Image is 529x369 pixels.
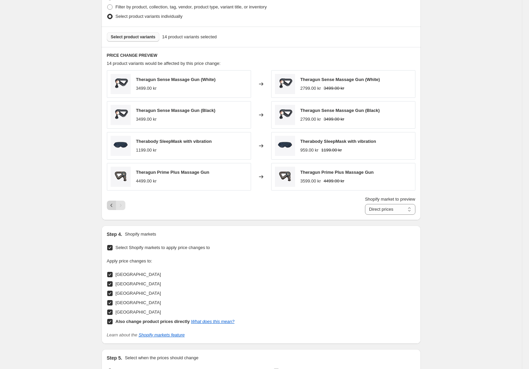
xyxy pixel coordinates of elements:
span: Select product variants individually [116,14,182,19]
strike: 3499.00 kr [324,116,344,123]
span: Theragun Sense Massage Gun (White) [300,77,380,82]
p: Shopify markets [125,231,156,238]
strike: 1199.00 kr [321,147,342,154]
span: Therabody SleepMask with vibration [300,139,376,144]
span: [GEOGRAPHIC_DATA] [116,272,161,277]
span: Select Shopify markets to apply price changes to [116,245,210,250]
span: Theragun Prime Plus Massage Gun [300,170,374,175]
div: 4499.00 kr [136,178,157,184]
div: 3499.00 kr [136,85,157,92]
a: Shopify markets feature [138,332,185,337]
span: Filter by product, collection, tag, vendor, product type, variant title, or inventory [116,4,267,9]
span: Theragun Sense Massage Gun (Black) [136,108,215,113]
span: Theragun Sense Massage Gun (White) [136,77,216,82]
strike: 4499.00 kr [324,178,344,184]
img: Sleep-Mask-Carousel-1_80x.webp [111,136,131,156]
span: Select product variants [111,34,156,40]
span: 14 product variants selected [162,34,217,40]
i: Learn about the [107,332,185,337]
b: Also change product prices directly [116,319,190,324]
a: What does this mean? [191,319,234,324]
span: Shopify market to preview [365,197,415,202]
button: Previous [107,201,116,210]
img: Theragun-Sense-Black-Pain-Relief-Carousel-Image-6_80x.webp [275,74,295,94]
div: 959.00 kr [300,147,319,154]
img: Theragun-Sense-Black-Pain-Relief-Carousel-Image-6_80x.webp [111,74,131,94]
span: Therabody SleepMask with vibration [136,139,212,144]
img: Theragun-Sense-Black-Pain-Relief-Carousel-Image-6_80x.webp [111,105,131,125]
button: Select product variants [107,32,160,42]
nav: Pagination [107,201,125,210]
div: 3599.00 kr [300,178,321,184]
h2: Step 5. [107,355,122,361]
div: 1199.00 kr [136,147,157,154]
span: Apply price changes to: [107,258,152,263]
img: Sleep-Mask-Carousel-1_80x.webp [275,136,295,156]
div: 3499.00 kr [136,116,157,123]
div: 2799.00 kr [300,85,321,92]
span: Theragun Prime Plus Massage Gun [136,170,209,175]
span: [GEOGRAPHIC_DATA] [116,281,161,286]
img: Theragun-Sense-Black-Pain-Relief-Carousel-Image-6_80x.webp [275,105,295,125]
img: Theragun-Prime-Plus-Hero-1_80x.webp [275,167,295,187]
div: 2799.00 kr [300,116,321,123]
span: [GEOGRAPHIC_DATA] [116,291,161,296]
strike: 3499.00 kr [324,85,344,92]
span: [GEOGRAPHIC_DATA] [116,310,161,315]
span: Theragun Sense Massage Gun (Black) [300,108,380,113]
h2: Step 4. [107,231,122,238]
span: 14 product variants would be affected by this price change: [107,61,221,66]
h6: PRICE CHANGE PREVIEW [107,53,415,58]
p: Select when the prices should change [125,355,198,361]
span: [GEOGRAPHIC_DATA] [116,300,161,305]
img: Theragun-Prime-Plus-Hero-1_80x.webp [111,167,131,187]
